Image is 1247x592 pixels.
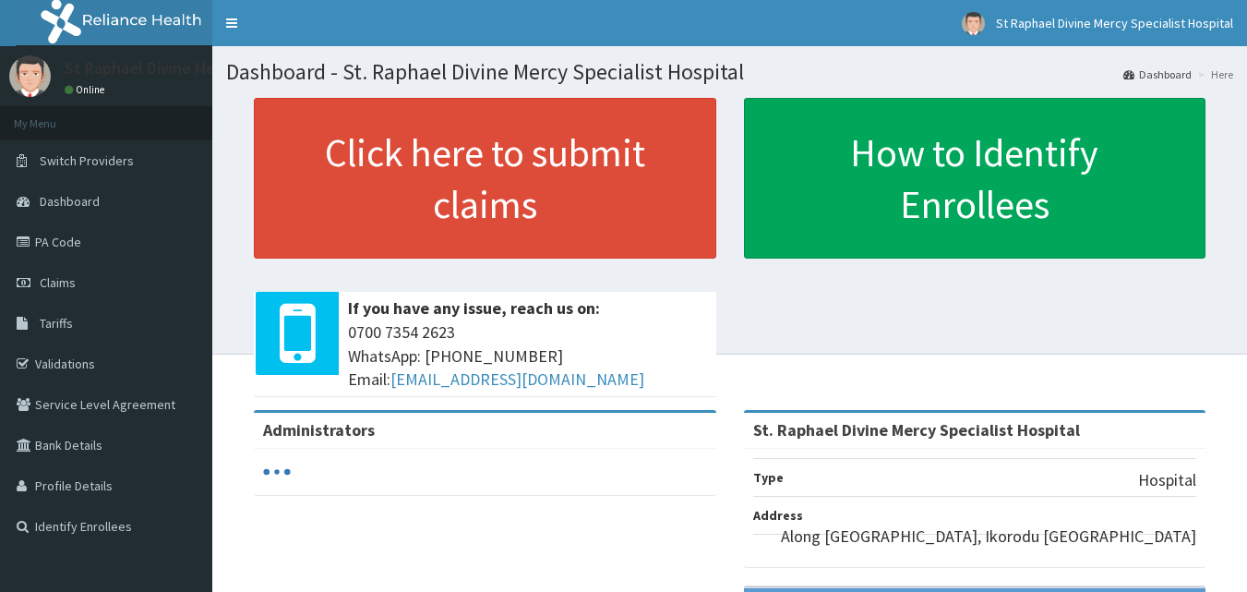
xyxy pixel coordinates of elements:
[65,60,377,77] p: St Raphael Divine Mercy Specialist Hospital
[40,193,100,210] span: Dashboard
[781,525,1196,549] p: Along [GEOGRAPHIC_DATA], Ikorodu [GEOGRAPHIC_DATA]
[753,469,784,486] b: Type
[962,12,985,35] img: User Image
[753,507,803,524] b: Address
[390,368,644,390] a: [EMAIL_ADDRESS][DOMAIN_NAME]
[744,98,1206,259] a: How to Identify Enrollees
[1193,66,1233,82] li: Here
[348,297,600,319] b: If you have any issue, reach us on:
[65,83,109,96] a: Online
[40,274,76,291] span: Claims
[40,152,134,169] span: Switch Providers
[1138,468,1196,492] p: Hospital
[263,419,375,441] b: Administrators
[263,458,291,486] svg: audio-loading
[254,98,716,259] a: Click here to submit claims
[996,15,1233,31] span: St Raphael Divine Mercy Specialist Hospital
[753,419,1080,441] strong: St. Raphael Divine Mercy Specialist Hospital
[1123,66,1192,82] a: Dashboard
[9,55,51,97] img: User Image
[348,320,707,392] span: 0700 7354 2623 WhatsApp: [PHONE_NUMBER] Email:
[40,315,73,332] span: Tariffs
[226,60,1233,84] h1: Dashboard - St. Raphael Divine Mercy Specialist Hospital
